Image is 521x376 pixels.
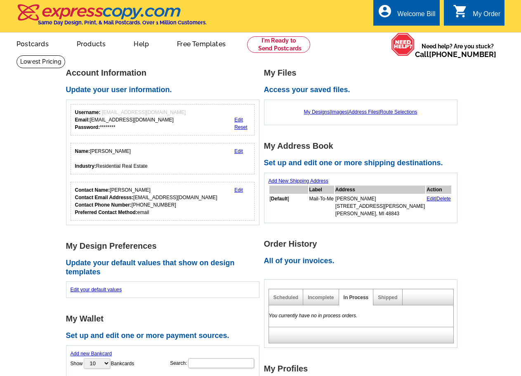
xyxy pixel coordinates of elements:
a: Help [120,33,162,53]
img: help [391,33,415,56]
a: My Designs [304,109,330,115]
a: Edit [234,187,243,193]
a: shopping_cart My Order [453,9,500,19]
h2: All of your invoices. [264,257,462,266]
span: [EMAIL_ADDRESS][DOMAIN_NAME] [102,109,186,115]
h2: Update your user information. [66,86,264,95]
a: In Process [344,295,369,300]
strong: Password: [75,124,100,130]
b: Default [271,196,288,202]
a: Free Templates [164,33,239,53]
div: Who should we contact regarding order issues? [71,182,255,221]
strong: Name: [75,148,90,154]
em: You currently have no in process orders. [269,313,358,319]
td: [ ] [269,195,308,218]
a: Edit your default values [71,287,122,293]
a: Shipped [378,295,397,300]
h1: My Files [264,69,462,77]
div: [PERSON_NAME] [EMAIL_ADDRESS][DOMAIN_NAME] [PHONE_NUMBER] email [75,186,217,216]
strong: Email: [75,117,90,123]
th: Label [309,186,334,194]
td: | [426,195,451,218]
h2: Set up and edit one or more payment sources. [66,331,264,340]
strong: Username: [75,109,101,115]
a: Images [331,109,347,115]
a: Scheduled [273,295,299,300]
strong: Contact Email Addresss: [75,195,134,200]
div: Welcome Bill [397,10,435,22]
select: ShowBankcards [84,358,110,369]
a: Delete [436,196,451,202]
h1: My Wallet [66,314,264,323]
td: [PERSON_NAME] [STREET_ADDRESS][PERSON_NAME] [PERSON_NAME], MI 48843 [335,195,425,218]
div: My Order [473,10,500,22]
input: Search: [188,358,254,368]
h1: Order History [264,240,462,248]
h1: Account Information [66,69,264,77]
a: Edit [427,196,435,202]
h2: Access your saved files. [264,86,462,95]
strong: Industry: [75,163,96,169]
strong: Contact Name: [75,187,110,193]
a: Reset [234,124,247,130]
a: Edit [234,117,243,123]
a: Products [64,33,119,53]
h2: Update your default values that show on design templates [66,259,264,276]
span: Call [415,50,496,59]
a: Same Day Design, Print, & Mail Postcards. Over 1 Million Customers. [17,10,207,26]
span: Need help? Are you stuck? [415,42,500,59]
h4: Same Day Design, Print, & Mail Postcards. Over 1 Million Customers. [38,19,207,26]
i: shopping_cart [453,4,468,19]
h2: Set up and edit one or more shipping destinations. [264,159,462,168]
div: [PERSON_NAME] Residential Real Estate [75,148,148,170]
label: Show Bankcards [71,357,134,369]
a: Add New Shipping Address [269,178,328,184]
label: Search: [170,357,255,369]
h1: My Design Preferences [66,242,264,250]
a: Address Files [349,109,379,115]
strong: Contact Phone Number: [75,202,132,208]
h1: My Profiles [264,364,462,373]
td: Mail-To-Me [309,195,334,218]
div: | | | [269,104,453,120]
a: Edit [234,148,243,154]
th: Address [335,186,425,194]
i: account_circle [377,4,392,19]
a: Incomplete [308,295,334,300]
th: Action [426,186,451,194]
a: Add new Bankcard [71,351,112,357]
div: Your personal details. [71,143,255,174]
a: Route Selections [380,109,417,115]
div: Your login information. [71,104,255,136]
h1: My Address Book [264,142,462,150]
a: [PHONE_NUMBER] [429,50,496,59]
a: Postcards [3,33,62,53]
strong: Preferred Contact Method: [75,209,137,215]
